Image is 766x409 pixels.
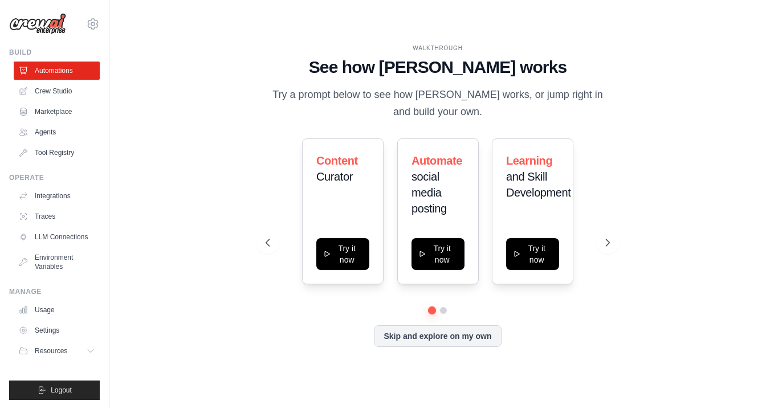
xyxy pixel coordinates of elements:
[506,238,559,270] button: Try it now
[316,154,358,167] span: Content
[411,170,447,215] span: social media posting
[411,238,465,270] button: Try it now
[266,57,610,77] h1: See how [PERSON_NAME] works
[9,381,100,400] button: Logout
[266,87,610,120] p: Try a prompt below to see how [PERSON_NAME] works, or jump right in and build your own.
[506,170,571,199] span: and Skill Development
[316,238,369,270] button: Try it now
[9,48,100,57] div: Build
[411,154,462,167] span: Automate
[14,321,100,340] a: Settings
[14,144,100,162] a: Tool Registry
[14,103,100,121] a: Marketplace
[316,170,353,183] span: Curator
[14,301,100,319] a: Usage
[14,248,100,276] a: Environment Variables
[14,342,100,360] button: Resources
[14,228,100,246] a: LLM Connections
[374,325,501,347] button: Skip and explore on my own
[35,346,67,355] span: Resources
[14,207,100,226] a: Traces
[9,287,100,296] div: Manage
[14,62,100,80] a: Automations
[14,123,100,141] a: Agents
[14,187,100,205] a: Integrations
[9,13,66,35] img: Logo
[506,154,552,167] span: Learning
[14,82,100,100] a: Crew Studio
[51,386,72,395] span: Logout
[9,173,100,182] div: Operate
[266,44,610,52] div: WALKTHROUGH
